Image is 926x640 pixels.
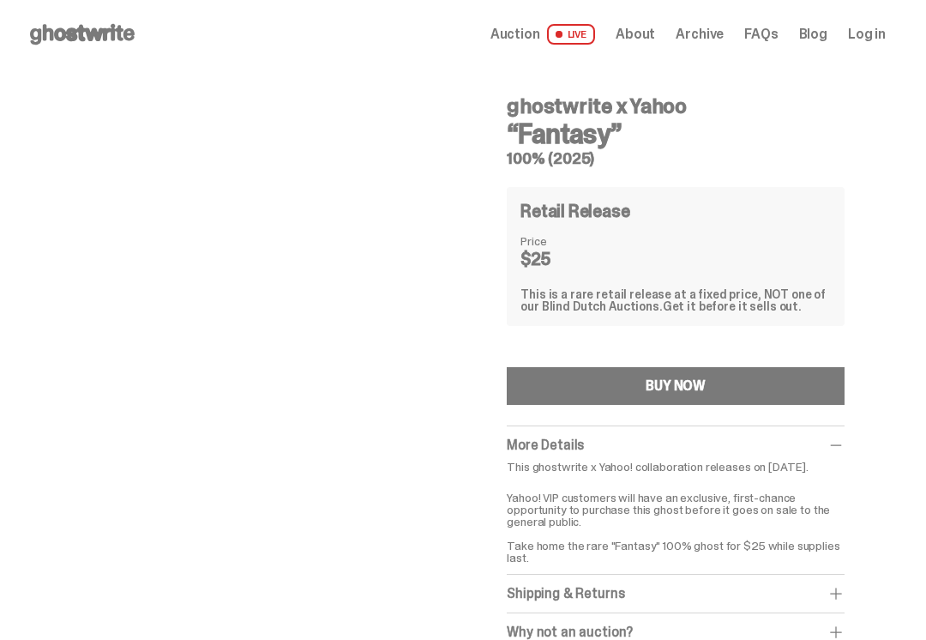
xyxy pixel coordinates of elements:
a: Log in [848,27,886,41]
button: BUY NOW [507,367,845,405]
dt: Price [520,235,606,247]
a: Archive [676,27,724,41]
a: FAQs [744,27,778,41]
dd: $25 [520,251,606,268]
a: Blog [799,27,827,41]
span: Get it before it sells out. [663,299,802,314]
p: Yahoo! VIP customers will have an exclusive, first-chance opportunity to purchase this ghost befo... [507,480,845,564]
div: BUY NOW [646,379,706,393]
p: This ghostwrite x Yahoo! collaboration releases on [DATE]. [507,461,845,473]
a: About [616,27,655,41]
a: Auction LIVE [490,24,595,45]
h5: 100% (2025) [507,151,845,166]
span: LIVE [547,24,596,45]
span: Auction [490,27,540,41]
span: More Details [507,436,584,454]
div: Shipping & Returns [507,585,845,602]
h3: “Fantasy” [507,120,845,148]
h4: Retail Release [520,202,629,220]
div: This is a rare retail release at a fixed price, NOT one of our Blind Dutch Auctions. [520,288,831,312]
h4: ghostwrite x Yahoo [507,96,845,117]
